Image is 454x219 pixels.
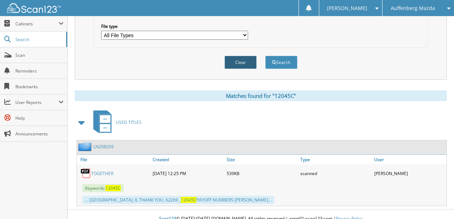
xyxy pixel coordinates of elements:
[224,56,257,69] button: Clear
[391,6,435,10] span: Auffenberg Mazda
[225,155,299,164] a: Size
[105,185,121,191] span: 12045C
[78,142,93,151] img: folder2.png
[15,115,64,121] span: Help
[15,131,64,137] span: Announcements
[15,21,59,27] span: Cabinets
[82,196,274,204] div: ... [GEOGRAPHIC_DATA], IL THANK YOU, 62269 _ PAYOFF NUMBERS [PERSON_NAME]...
[7,3,61,13] img: scan123-logo-white.svg
[372,155,446,164] a: User
[91,170,113,176] a: TOGETHER
[225,166,299,180] div: 539KB
[265,56,297,69] button: Search
[151,155,225,164] a: Created
[116,119,142,125] span: USED TITLES
[15,84,64,90] span: Bookmarks
[15,68,64,74] span: Reminders
[298,155,372,164] a: Type
[89,108,142,136] a: USED TITLES
[181,197,196,203] span: 12045C
[151,166,225,180] div: [DATE] 12:25 PM
[82,184,124,192] span: Keywords:
[15,99,59,105] span: User Reports
[101,23,248,29] label: File type
[77,155,151,164] a: File
[372,166,446,180] div: [PERSON_NAME]
[15,52,64,58] span: Scan
[80,168,91,179] img: PDF.png
[93,144,114,150] a: LN208359
[75,90,447,101] div: Matches found for "12045C"
[418,185,454,219] iframe: Chat Widget
[327,6,367,10] span: [PERSON_NAME]
[15,36,63,43] span: Search
[298,166,372,180] div: scanned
